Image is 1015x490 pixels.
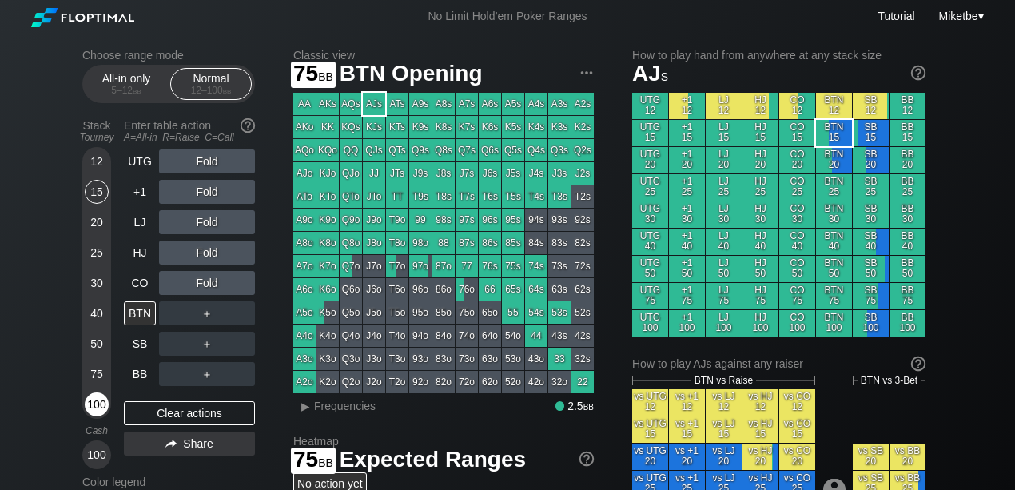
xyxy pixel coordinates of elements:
div: UTG 15 [632,120,668,146]
div: BTN 40 [816,229,852,255]
span: BTN Opening [337,62,485,88]
div: CO 20 [779,147,815,173]
span: bb [133,85,141,96]
div: Q2s [571,139,594,161]
div: UTG 25 [632,174,668,201]
div: HJ 100 [742,310,778,337]
div: T4o [386,325,408,347]
div: JTo [363,185,385,208]
div: K4o [316,325,339,347]
div: 75s [502,255,524,277]
div: 62o [479,371,501,393]
div: J8s [432,162,455,185]
div: 42s [571,325,594,347]
div: +1 25 [669,174,705,201]
div: LJ 20 [706,147,742,173]
div: 30 [85,271,109,295]
div: 83o [432,348,455,370]
div: A5o [293,301,316,324]
div: 65s [502,278,524,301]
div: CO 12 [779,93,815,119]
h2: Classic view [293,49,594,62]
div: T9o [386,209,408,231]
div: KJs [363,116,385,138]
div: 54o [502,325,524,347]
div: A4o [293,325,316,347]
div: QJo [340,162,362,185]
div: K2o [316,371,339,393]
div: T5o [386,301,408,324]
div: 32o [548,371,571,393]
div: J3o [363,348,385,370]
div: J2o [363,371,385,393]
img: help.32db89a4.svg [910,64,927,82]
div: 52s [571,301,594,324]
div: SB 50 [853,256,889,282]
div: A=All-in R=Raise C=Call [124,132,255,143]
div: AA [293,93,316,115]
div: SB 100 [853,310,889,337]
div: Normal [174,69,248,99]
div: K7o [316,255,339,277]
div: A8s [432,93,455,115]
div: AJo [293,162,316,185]
div: K4s [525,116,547,138]
div: AQs [340,93,362,115]
div: All-in only [90,69,163,99]
div: T6o [386,278,408,301]
div: J9s [409,162,432,185]
div: HJ 25 [742,174,778,201]
div: A2o [293,371,316,393]
div: 64s [525,278,547,301]
div: T8o [386,232,408,254]
div: Fold [159,210,255,234]
div: LJ 15 [706,120,742,146]
div: T2s [571,185,594,208]
div: J5o [363,301,385,324]
div: CO 30 [779,201,815,228]
div: How to play AJs against any raiser [632,357,925,370]
div: 43o [525,348,547,370]
div: 20 [85,210,109,234]
div: 82o [432,371,455,393]
div: Q7s [456,139,478,161]
div: T3o [386,348,408,370]
div: 84s [525,232,547,254]
div: 12 [85,149,109,173]
div: 97o [409,255,432,277]
div: A9s [409,93,432,115]
div: K9o [316,209,339,231]
div: 25 [85,241,109,265]
div: +1 12 [669,93,705,119]
div: BTN 75 [816,283,852,309]
div: LJ 25 [706,174,742,201]
div: HJ 20 [742,147,778,173]
div: KQs [340,116,362,138]
div: K5s [502,116,524,138]
img: help.32db89a4.svg [578,450,595,468]
div: HJ 15 [742,120,778,146]
div: UTG 50 [632,256,668,282]
div: BTN 15 [816,120,852,146]
div: QQ [340,139,362,161]
div: J6o [363,278,385,301]
div: QTs [386,139,408,161]
div: J7o [363,255,385,277]
div: Q5o [340,301,362,324]
div: 72s [571,255,594,277]
div: 75o [456,301,478,324]
div: ＋ [159,362,255,386]
div: 94o [409,325,432,347]
div: JTs [386,162,408,185]
div: Q7o [340,255,362,277]
div: J3s [548,162,571,185]
span: bb [223,85,232,96]
div: 88 [432,232,455,254]
div: BB 75 [890,283,925,309]
div: 93s [548,209,571,231]
h2: How to play hand from anywhere at any stack size [632,49,925,62]
div: A7o [293,255,316,277]
div: A6s [479,93,501,115]
div: QTo [340,185,362,208]
div: UTG 30 [632,201,668,228]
